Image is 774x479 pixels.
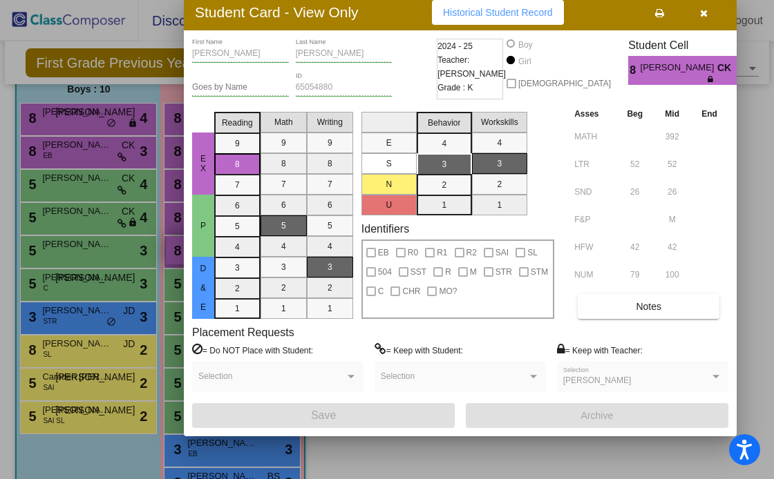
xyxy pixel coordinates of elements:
input: assessment [574,237,612,257]
label: = Keep with Student: [375,343,463,357]
input: Enter ID [296,83,393,92]
label: = Do NOT Place with Student: [192,343,313,357]
label: Placement Requests [192,326,294,339]
span: Grade : K [437,81,473,95]
span: P [197,221,209,231]
button: Notes [578,294,719,319]
h3: Student Cell [628,39,748,52]
input: assessment [574,154,612,175]
span: CK [717,61,737,75]
span: D & E [197,264,209,312]
input: goes by name [192,83,289,92]
span: [PERSON_NAME] [563,375,632,385]
span: M [470,264,477,280]
th: Beg [616,106,654,121]
th: Mid [654,106,690,121]
span: Notes [636,301,661,312]
span: Historical Student Record [443,7,553,18]
th: Asses [571,106,616,121]
span: SL [527,244,538,261]
span: STM [531,264,548,280]
span: STR [495,264,512,280]
span: EX [197,154,209,173]
label: Identifiers [361,222,409,235]
input: assessment [574,209,612,230]
label: = Keep with Teacher: [557,343,643,357]
span: Archive [581,410,614,421]
span: 504 [378,264,392,280]
button: Save [192,403,455,428]
span: [DEMOGRAPHIC_DATA] [518,75,611,92]
span: R0 [408,244,418,261]
input: assessment [574,264,612,285]
span: R2 [466,244,477,261]
span: Teacher: [PERSON_NAME] [437,53,506,81]
span: [PERSON_NAME] [641,61,717,75]
span: SST [410,264,426,280]
span: CHR [402,283,420,300]
span: 3 [737,62,748,79]
div: Girl [518,55,531,68]
input: assessment [574,182,612,202]
span: 2024 - 25 [437,39,473,53]
span: SAI [495,244,509,261]
input: assessment [574,126,612,147]
span: Save [311,409,336,421]
h3: Student Card - View Only [195,3,359,21]
button: Archive [466,403,728,428]
span: R1 [437,244,447,261]
span: MO? [439,283,457,300]
span: 8 [628,62,640,79]
th: End [690,106,728,121]
span: EB [378,244,389,261]
div: Boy [518,39,533,51]
span: C [378,283,384,300]
span: R [445,264,451,280]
